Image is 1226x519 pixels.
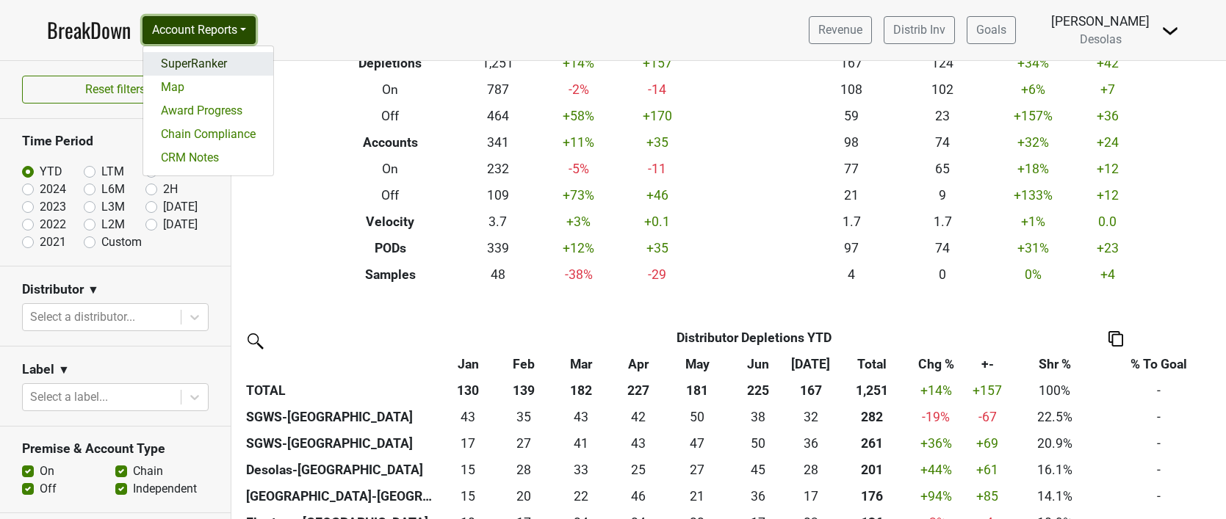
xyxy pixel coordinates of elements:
td: 36.333 [786,430,835,457]
td: 59 [807,103,898,129]
th: PODs [321,235,460,261]
div: 43 [555,407,608,427]
label: 2023 [40,198,66,216]
td: +170 [621,103,693,129]
td: +0.1 [621,208,693,235]
div: +61 [967,460,1009,479]
td: +24 [1079,129,1136,156]
th: Desolas-[GEOGRAPHIC_DATA] [242,457,440,483]
label: Chain [133,462,163,480]
td: 17 [440,430,496,457]
th: Apr: activate to sort column ascending [611,351,666,377]
a: CRM Notes [143,146,273,170]
td: +18 % [988,156,1079,182]
div: 261 [839,434,905,453]
td: 787 [460,76,536,103]
a: BreakDown [47,15,131,46]
th: Total: activate to sort column ascending [836,351,909,377]
td: 1,251 [460,50,536,76]
td: 74 [897,235,988,261]
h3: Distributor [22,282,84,297]
th: 130 [440,377,496,404]
td: +42 [1079,50,1136,76]
td: 38 [729,404,786,430]
td: 28.169 [496,457,552,483]
td: - [1097,430,1219,457]
td: - [1097,483,1219,509]
div: 176 [839,487,905,506]
td: 15 [440,483,496,509]
td: +12 % [536,235,621,261]
div: 36 [790,434,832,453]
th: 181 [666,377,730,404]
div: 201 [839,460,905,479]
label: LTM [101,163,124,181]
th: 281.830 [836,404,909,430]
div: 33 [555,460,608,479]
div: 28 [790,460,832,479]
a: Award Progress [143,99,273,123]
td: +14 % [536,50,621,76]
div: 50 [668,407,726,427]
td: +58 % [536,103,621,129]
td: 46 [611,483,666,509]
th: May: activate to sort column ascending [666,351,730,377]
div: 21 [668,487,726,506]
td: 22.5% [1012,404,1097,430]
td: +34 % [988,50,1079,76]
td: 16.1% [1012,457,1097,483]
div: 22 [555,487,608,506]
td: 4 [807,261,898,288]
div: 43 [444,407,492,427]
th: 261.167 [836,430,909,457]
td: 41.834 [611,404,666,430]
td: 50 [729,430,786,457]
label: 2H [163,181,178,198]
th: On [321,156,460,182]
label: Independent [133,480,197,498]
td: +12 [1079,182,1136,208]
label: L3M [101,198,125,216]
th: Mar: activate to sort column ascending [552,351,611,377]
td: 27.338 [666,457,730,483]
label: [DATE] [163,198,198,216]
label: On [40,462,54,480]
td: 0 [897,261,988,288]
td: 124 [897,50,988,76]
td: -29 [621,261,693,288]
td: 27 [496,430,552,457]
div: 282 [839,407,905,427]
div: 15 [444,487,492,506]
td: +35 [621,129,693,156]
td: 65 [897,156,988,182]
th: 139 [496,377,552,404]
span: ▼ [58,361,70,379]
td: 464 [460,103,536,129]
label: 2021 [40,233,66,251]
div: +69 [967,434,1009,453]
td: 42.99 [440,404,496,430]
td: +133 % [988,182,1079,208]
td: 20.5 [666,483,730,509]
div: Account Reports [143,46,274,176]
th: 1,251 [836,377,909,404]
td: 74 [897,129,988,156]
label: YTD [40,163,62,181]
img: Copy to clipboard [1108,331,1123,346]
div: 46 [615,487,662,506]
th: 182 [552,377,611,404]
div: 27 [668,460,726,479]
th: Off [321,103,460,129]
td: 48 [460,261,536,288]
td: -14 [621,76,693,103]
td: -19 % [909,404,963,430]
td: 1.7 [897,208,988,235]
td: 21 [807,182,898,208]
div: 15 [444,460,492,479]
td: - [1097,404,1219,430]
td: +31 % [988,235,1079,261]
div: 25 [615,460,662,479]
td: +32 % [988,129,1079,156]
td: 9 [897,182,988,208]
div: 20 [500,487,548,506]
